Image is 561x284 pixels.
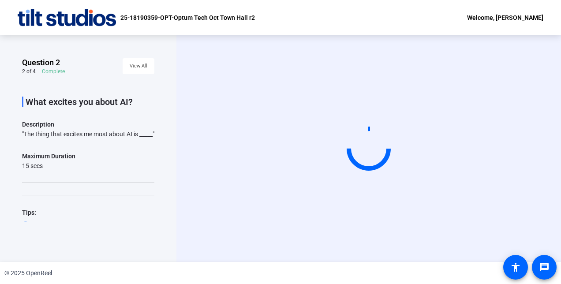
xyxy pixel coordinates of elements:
div: Tips: [22,207,154,218]
mat-icon: message [539,262,550,273]
div: You can retake a recording you don’t like [22,220,154,229]
button: View All [123,58,154,74]
div: "The thing that excites me most about AI is _____" [22,130,154,138]
div: © 2025 OpenReel [4,269,52,278]
div: 15 secs [22,161,75,170]
div: Maximum Duration [22,151,75,161]
span: Question 2 [22,57,60,68]
div: Complete [42,68,65,75]
div: 2 of 4 [22,68,36,75]
p: What excites you about AI? [26,97,154,107]
mat-icon: accessibility [510,262,521,273]
img: OpenReel logo [18,9,116,26]
div: Welcome, [PERSON_NAME] [467,12,543,23]
p: 25-18190359-OPT-Optum Tech Oct Town Hall r2 [120,12,255,23]
p: Description [22,119,154,130]
span: View All [130,60,147,73]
